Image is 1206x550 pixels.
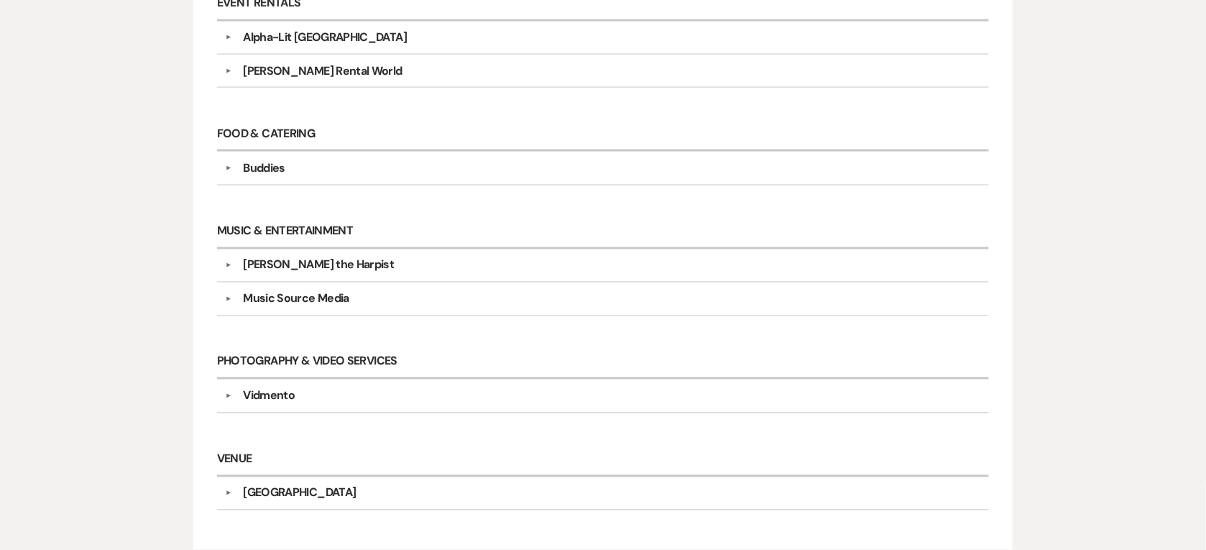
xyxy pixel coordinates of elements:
div: [PERSON_NAME] the Harpist [243,257,394,274]
button: ▼ [219,165,236,172]
button: ▼ [219,295,236,303]
div: Alpha-Lit [GEOGRAPHIC_DATA] [243,29,407,46]
button: ▼ [219,34,236,41]
h6: Venue [217,444,989,477]
button: ▼ [219,393,236,400]
h6: Food & Catering [217,118,989,152]
h6: Music & Entertainment [217,216,989,249]
div: Music Source Media [243,290,349,308]
button: ▼ [219,490,236,498]
div: [GEOGRAPHIC_DATA] [243,485,356,502]
div: [PERSON_NAME] Rental World [243,63,402,80]
div: Buddies [243,160,285,177]
button: ▼ [219,68,236,75]
button: ▼ [219,262,236,269]
h6: Photography & Video Services [217,347,989,380]
div: Vidmento [243,388,295,405]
